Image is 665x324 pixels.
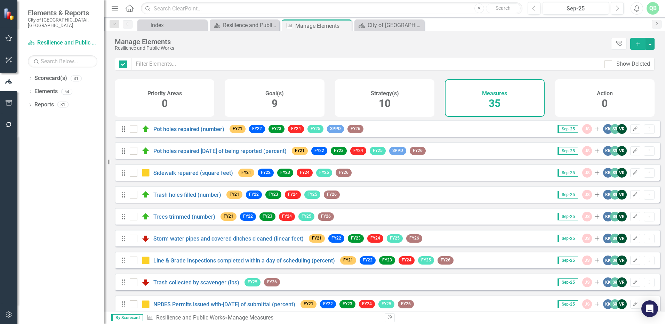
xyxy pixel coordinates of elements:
span: FY25 [245,278,261,286]
div: Manage Elements [115,38,608,46]
img: On Target [142,125,150,133]
input: Search Below... [28,55,97,67]
span: FY21 [238,169,254,177]
span: By Scorecard [111,314,143,321]
div: SR [610,146,620,156]
div: City of [GEOGRAPHIC_DATA] [368,21,422,30]
img: Caution [142,256,150,265]
img: Caution [142,300,150,308]
img: Below Plan [142,234,150,243]
div: KK [603,124,613,134]
span: Sep-25 [558,300,578,308]
input: Search ClearPoint... [141,2,522,15]
span: FY21 [292,147,308,155]
span: FY23 [379,256,395,264]
h4: Priority Areas [147,90,182,97]
span: FY24 [359,300,375,308]
div: Sep-25 [545,5,607,13]
a: Sidewalk repaired (square feet) [153,170,233,176]
h4: Measures [482,90,507,97]
h4: Action [597,90,613,97]
span: FY21 [309,234,325,242]
span: Sep-25 [558,169,578,177]
div: KK [603,256,613,265]
span: FY23 [269,125,285,133]
span: FY21 [230,125,246,133]
img: ClearPoint Strategy [3,8,16,20]
a: Pot holes repaired (number) [153,126,224,132]
span: 0 [602,97,608,110]
span: FY21 [226,191,242,199]
div: SR [610,256,620,265]
span: FY23 [265,191,281,199]
div: VR [617,168,627,178]
span: FY26 [264,278,280,286]
div: SR [610,299,620,309]
h4: Goal(s) [265,90,284,97]
span: FY25 [418,256,434,264]
div: SR [610,190,620,200]
div: Show Deleted [616,60,650,68]
button: Search [486,3,521,13]
a: Line & Grade Inspections completed within a day of scheduling (percent) [153,257,335,264]
div: index [151,21,205,30]
span: FY22 [320,300,336,308]
a: Trash collected by scavenger (lbs) [153,279,239,286]
span: FY21 [340,256,356,264]
span: 9 [272,97,278,110]
span: FY26 [398,300,414,308]
span: FY23 [331,147,347,155]
span: Sep-25 [558,213,578,220]
a: index [139,21,205,30]
span: FY26 [336,169,352,177]
div: 54 [61,89,72,95]
div: » Manage Measures [146,314,379,322]
div: VR [617,256,627,265]
input: Filter Elements... [131,58,600,71]
div: SR [610,168,620,178]
div: KK [603,190,613,200]
div: SR [610,277,620,287]
div: KK [603,234,613,243]
a: Scorecard(s) [34,74,67,82]
span: FY26 [410,147,426,155]
span: SPPD [389,147,406,155]
div: KK [603,277,613,287]
img: On Target [142,147,150,155]
div: KK [603,146,613,156]
span: FY24 [288,125,304,133]
div: JS [582,146,592,156]
span: 35 [489,97,500,110]
div: 31 [57,102,69,108]
a: Trees trimmed (number) [153,213,215,220]
div: JS [582,234,592,243]
div: KK [603,299,613,309]
span: FY21 [301,300,317,308]
span: FY25 [378,300,394,308]
span: FY24 [279,212,295,220]
span: FY25 [316,169,332,177]
div: VR [617,124,627,134]
div: Open Intercom Messenger [641,300,658,317]
span: FY26 [347,125,363,133]
a: NPDES Permits issued with-[DATE] of submittal (percent) [153,301,295,308]
a: Reports [34,101,54,109]
a: Resilience and Public Works [28,39,97,47]
span: FY23 [348,234,364,242]
h4: Strategy(s) [371,90,399,97]
span: FY23 [339,300,355,308]
span: 10 [379,97,391,110]
div: VR [617,212,627,221]
div: SR [610,212,620,221]
a: Elements [34,88,58,96]
div: Resilience and Public Works [115,46,608,51]
div: 31 [71,75,82,81]
div: VR [617,234,627,243]
div: JS [582,299,592,309]
a: City of [GEOGRAPHIC_DATA] [356,21,422,30]
div: JS [582,277,592,287]
span: FY25 [298,212,314,220]
span: FY26 [406,234,422,242]
button: QB [647,2,659,15]
img: On Target [142,212,150,221]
